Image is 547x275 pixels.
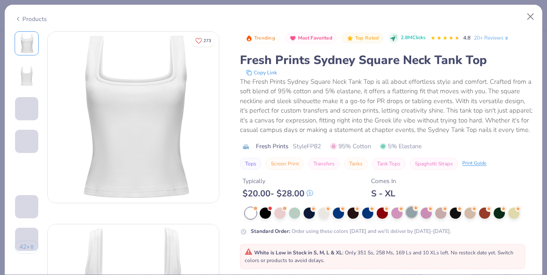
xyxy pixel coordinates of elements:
span: 2.8M Clicks [401,34,425,42]
button: Badge Button [285,33,337,44]
span: Fresh Prints [256,142,289,151]
div: $ 20.00 - $ 28.00 [243,188,313,199]
div: The Fresh Prints Sydney Square Neck Tank Top is all about effortless style and comfort. Crafted f... [240,77,532,135]
img: brand logo [240,143,252,150]
img: Most Favorited sort [289,35,296,42]
span: : Only 351 Ss, 258 Ms, 169 Ls and 10 XLs left. No restock date yet. Switch colors or products to ... [245,249,513,264]
div: Print Guide [462,160,486,167]
button: Screen Print [266,158,304,170]
button: Like [191,34,215,47]
span: 5% Elastane [380,142,421,151]
button: Transfers [308,158,340,170]
button: copy to clipboard [243,68,280,77]
button: Tops [240,158,261,170]
strong: White is Low in Stock in S, M, L & XL [254,249,342,256]
img: User generated content [15,218,16,241]
img: User generated content [15,153,16,176]
span: 4.8 [463,34,470,41]
img: User generated content [15,251,16,274]
div: Typically [243,177,313,186]
button: 42+ [15,241,39,254]
img: Top Rated sort [347,35,353,42]
div: S - XL [371,188,396,199]
button: Tank Tops [372,158,406,170]
button: Close [522,9,539,25]
button: Badge Button [241,33,280,44]
img: Front [48,32,219,203]
div: Comes In [371,177,396,186]
button: Badge Button [342,33,383,44]
a: 20+ Reviews [474,34,510,42]
strong: Standard Order : [251,228,290,235]
img: Back [16,66,37,86]
img: User generated content [15,120,16,144]
span: Style FP82 [293,142,321,151]
span: 95% Cotton [330,142,371,151]
span: Most Favorited [298,36,332,40]
span: 273 [203,39,211,43]
button: Spaghetti Straps [410,158,458,170]
span: Top Rated [355,36,379,40]
img: Trending sort [246,35,252,42]
div: Order using these colors [DATE] and we'll deliver by [DATE]-[DATE]. [251,227,451,235]
img: Front [16,33,37,54]
span: Trending [254,36,275,40]
div: 4.8 Stars [430,31,460,45]
div: Products [15,15,47,24]
button: Tanks [344,158,368,170]
div: Fresh Prints Sydney Square Neck Tank Top [240,52,532,68]
img: User generated content [15,162,38,186]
